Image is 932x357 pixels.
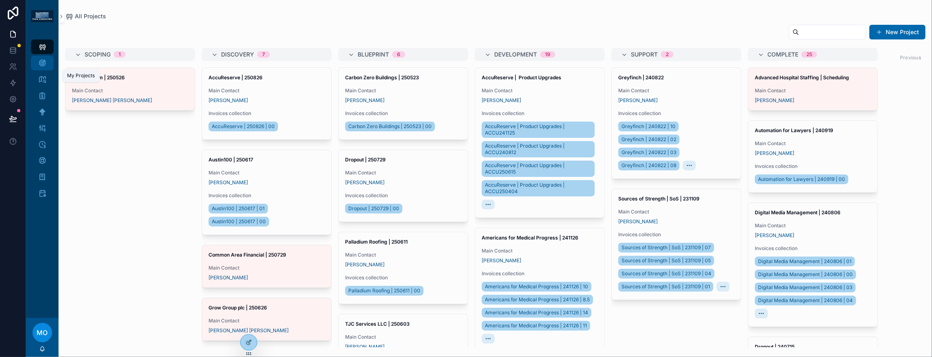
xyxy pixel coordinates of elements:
span: Invoices collection [345,192,461,199]
strong: Greyfinch | 240822 [618,74,664,81]
a: AccuReserve | Product Upgrades | ACCU241125 [482,122,595,138]
span: Main Contact [482,248,598,254]
a: [PERSON_NAME] [618,97,658,104]
span: Digital Media Management | 240806 | 00 [758,271,853,278]
span: Carbon Zero Buildings | 250523 | 00 [348,123,432,130]
span: Digital Media Management | 240806 | 04 [758,297,853,304]
span: Scoping [85,50,111,59]
a: Sources of Strength | SoS | 231109 | 05 [618,256,714,266]
a: Austin100 | 250617 | 01 [209,204,268,213]
span: Blueprint [358,50,389,59]
a: Americans for Medical Progress | 241126 | 11 [482,321,590,331]
a: [PERSON_NAME] [482,257,521,264]
span: Americans for Medical Progress | 241126 | 14 [485,309,588,316]
span: Support [631,50,658,59]
strong: Grow Group plc | 250626 [209,305,267,311]
span: Dropout | 250729 | 00 [348,205,399,212]
span: Invoices collection [618,110,734,117]
a: [PERSON_NAME] [209,179,248,186]
a: Carbon Zero Buildings | 250523Main Contact[PERSON_NAME]Invoices collectionCarbon Zero Buildings |... [338,67,468,140]
strong: Dropout | 250729 [345,157,386,163]
a: Sources of Strength | SoS | 231109 | 01 [618,282,713,292]
span: Americans for Medical Progress | 241126 | 10 [485,283,588,290]
a: AccuReserve | Product Upgrades | ACCU250404 [482,180,595,196]
span: Sources of Strength | SoS | 231109 | 05 [621,257,711,264]
a: [PERSON_NAME] [345,261,385,268]
a: Greyfinch | 240822 | 08 [618,161,680,170]
span: Invoices collection [618,231,734,238]
a: AccuReserve | 250826 | 00 [209,122,278,131]
a: [PERSON_NAME] [345,344,385,350]
a: Automation for Lawyers | 240919Main Contact[PERSON_NAME]Invoices collectionAutomation for Lawyers... [748,120,878,193]
a: Grow Group plc | 250626Main Contact[PERSON_NAME] [PERSON_NAME] [202,298,332,341]
span: Main Contact [755,222,871,229]
a: AccuReserve | Product UpgradesMain Contact[PERSON_NAME]Invoices collectionAccuReserve | Product U... [475,67,605,218]
a: [PERSON_NAME] [755,97,794,104]
span: MO [37,328,48,337]
span: Invoices collection [755,163,871,170]
a: Carbon Zero Buildings | 250523 | 00 [345,122,435,131]
span: Discovery [221,50,254,59]
div: My Projects [67,72,95,79]
div: scrollable content [26,33,59,213]
a: Digital Media Management | 240806 | 03 [755,283,856,292]
a: Americans for Medical Progress | 241126Main Contact[PERSON_NAME]Invoices collectionAmericans for ... [475,228,605,352]
span: Greyfinch | 240822 | 02 [621,136,676,143]
a: Automation for Lawyers | 240919 | 00 [755,174,848,184]
span: Americans for Medical Progress | 241126 | 11 [485,322,587,329]
span: All Projects [75,12,106,20]
a: Greyfinch | 240822 | 02 [618,135,680,144]
span: Invoices collection [209,110,325,117]
span: Development [494,50,537,59]
a: Americans for Medical Progress | 241126 | 8.5 [482,295,593,305]
span: Sources of Strength | SoS | 231109 | 07 [621,244,711,251]
a: [PERSON_NAME] [209,97,248,104]
span: Greyfinch | 240822 | 03 [621,149,676,156]
strong: Sources of Strength | SoS | 231109 [618,196,700,202]
a: [PERSON_NAME] [618,218,658,225]
span: Digital Media Management | 240806 | 01 [758,258,852,265]
span: Main Contact [618,87,734,94]
a: AccuReserve | 250826Main Contact[PERSON_NAME]Invoices collectionAccuReserve | 250826 | 00 [202,67,332,140]
span: AccuReserve | Product Upgrades | ACCU240812 [485,143,591,156]
span: Sources of Strength | SoS | 231109 | 04 [621,270,711,277]
img: App logo [31,10,54,22]
span: Main Contact [345,87,461,94]
span: Main Contact [618,209,734,215]
strong: Automation for Lawyers | 240919 [755,127,833,133]
span: [PERSON_NAME] [482,97,521,104]
a: AccuReserve | Product Upgrades | ACCU250615 [482,161,595,177]
strong: TJC Services LLC | 250603 [345,321,410,327]
a: Sources of Strength | SoS | 231109 | 04 [618,269,715,279]
span: Invoices collection [482,270,598,277]
span: Main Contact [209,87,325,94]
span: Main Contact [482,87,598,94]
a: [PERSON_NAME] [755,232,794,239]
span: [PERSON_NAME] [345,179,385,186]
a: Digital Media Management | 240806 | 01 [755,257,855,266]
span: Greyfinch | 240822 | 10 [621,123,676,130]
strong: Advanced Hospital Staffing | Scheduling [755,74,849,81]
a: Austin100 | 250617 | 00 [209,217,269,226]
a: [PERSON_NAME] [PERSON_NAME] [72,97,152,104]
a: New Project [869,25,925,39]
strong: Palladium Roofing | 250611 [345,239,408,245]
span: Invoices collection [345,274,461,281]
span: [PERSON_NAME] [209,274,248,281]
a: Common Area Financial | 250729Main Contact[PERSON_NAME] [202,245,332,288]
span: Invoices collection [755,245,871,252]
a: Advanced Hospital Staffing | SchedulingMain Contact[PERSON_NAME] [748,67,878,111]
a: Greyfinch | 240822Main Contact[PERSON_NAME]Invoices collectionGreyfinch | 240822 | 10Greyfinch | ... [611,67,741,179]
span: Greyfinch | 240822 | 08 [621,162,676,169]
a: Americans for Medical Progress | 241126 | 14 [482,308,591,318]
a: [PERSON_NAME] [345,97,385,104]
div: 19 [545,51,550,58]
span: Austin100 | 250617 | 00 [212,218,266,225]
